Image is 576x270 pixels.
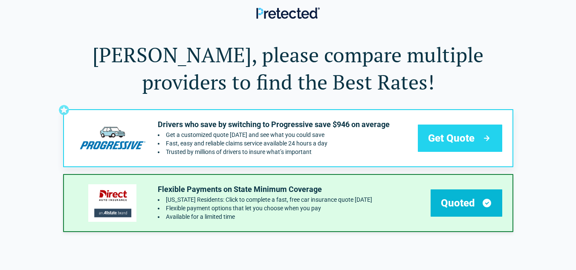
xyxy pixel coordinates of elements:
li: Get a customized quote today and see what you could save [158,131,390,138]
h1: [PERSON_NAME], please compare multiple providers to find the Best Rates! [63,41,513,96]
li: Trusted by millions of drivers to insure what’s important [158,148,390,155]
span: Get Quote [428,131,475,145]
a: progressive's logoDrivers who save by switching to Progressive save $946 on averageGet a customiz... [63,109,513,167]
li: Fast, easy and reliable claims service available 24 hours a day [158,140,390,147]
p: Drivers who save by switching to Progressive save $946 on average [158,119,390,130]
img: progressive's logo [74,119,151,157]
